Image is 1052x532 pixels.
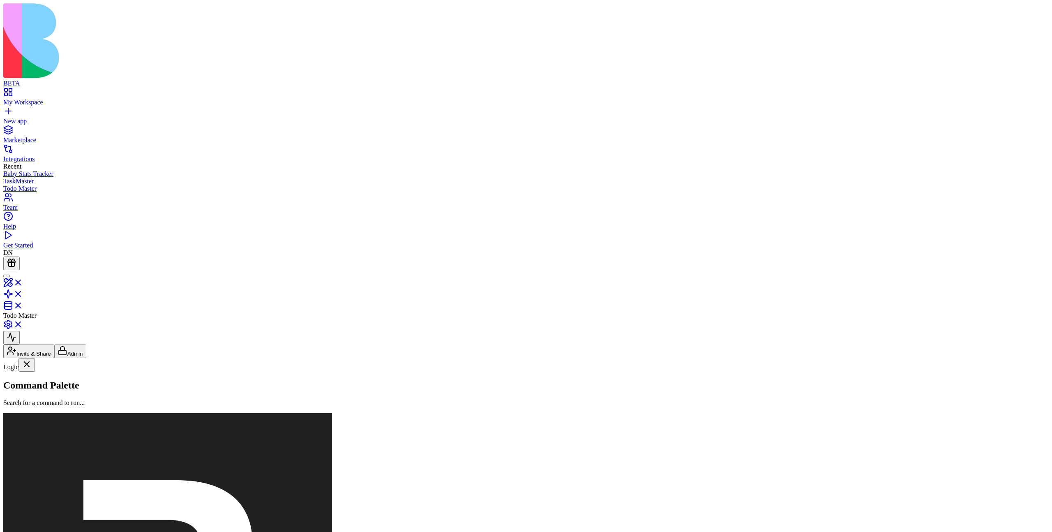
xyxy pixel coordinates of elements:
[3,399,1049,407] p: Search for a command to run...
[3,185,1049,192] a: Todo Master
[3,312,37,319] span: Todo Master
[3,136,1049,144] div: Marketplace
[3,178,1049,185] a: TaskMaster
[3,72,1049,87] a: BETA
[3,91,1049,106] a: My Workspace
[3,163,21,170] span: Recent
[3,3,334,78] img: logo
[3,204,1049,211] div: Team
[3,223,1049,230] div: Help
[3,234,1049,249] a: Get Started
[3,363,18,370] span: Logic
[3,242,1049,249] div: Get Started
[3,80,1049,87] div: BETA
[3,110,1049,125] a: New app
[3,249,13,256] span: DN
[3,380,1049,391] h2: Command Palette
[3,155,1049,163] div: Integrations
[3,148,1049,163] a: Integrations
[54,345,86,358] button: Admin
[3,99,1049,106] div: My Workspace
[3,170,1049,178] a: Baby Stats Tracker
[3,345,54,358] button: Invite & Share
[3,197,1049,211] a: Team
[3,118,1049,125] div: New app
[3,129,1049,144] a: Marketplace
[3,215,1049,230] a: Help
